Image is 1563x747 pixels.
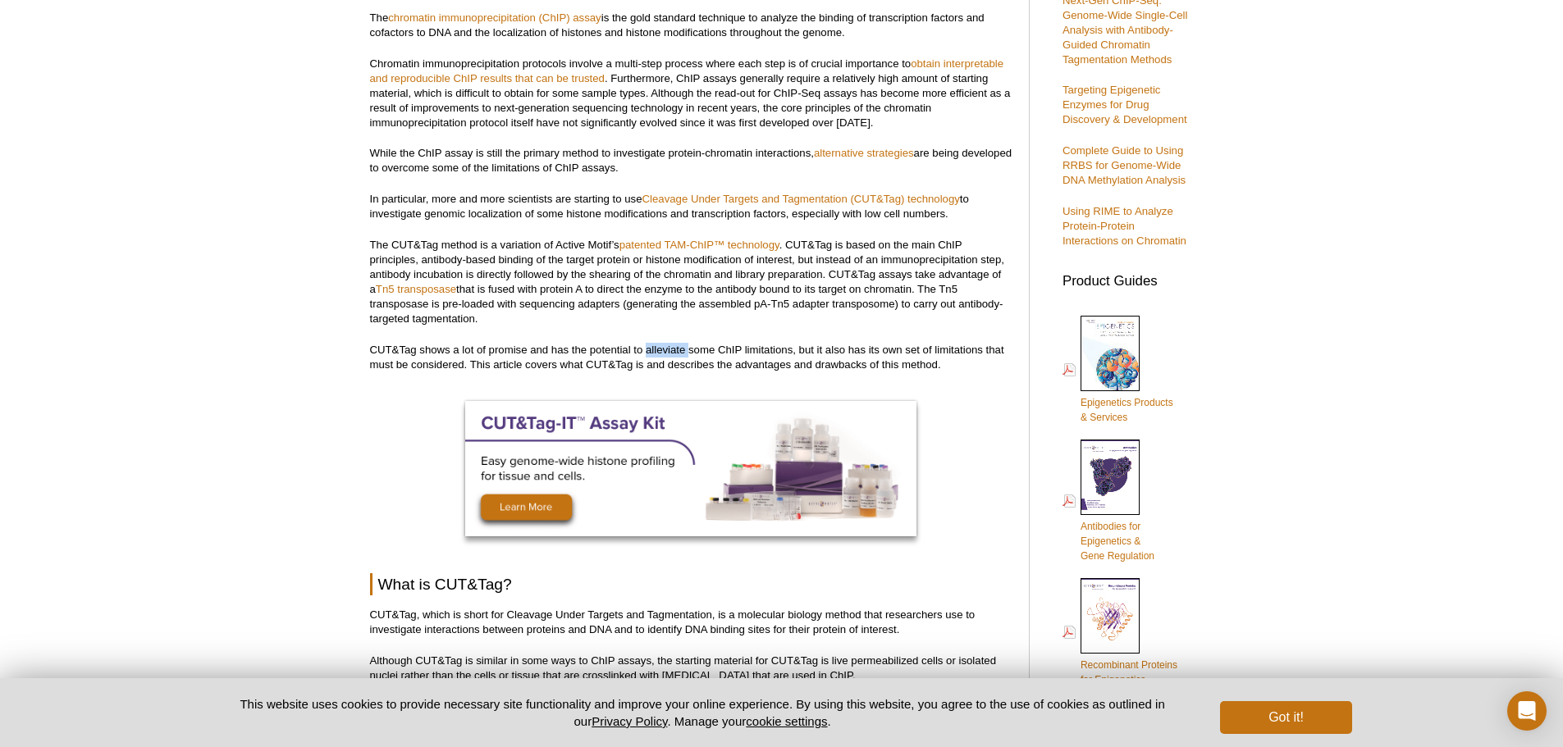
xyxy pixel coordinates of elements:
[1507,691,1547,731] div: Open Intercom Messenger
[370,343,1012,372] p: CUT&Tag shows a lot of promise and has the potential to alleviate some ChIP limitations, but it a...
[370,57,1004,84] a: obtain interpretable and reproducible ChIP results that can be trusted
[370,146,1012,175] p: While the ChIP assay is still the primary method to investigate protein-chromatin interactions, a...
[370,11,1012,40] p: The is the gold standard technique to analyze the binding of transcription factors and cofactors ...
[814,147,914,159] a: alternative strategies
[1063,314,1173,426] a: Epigenetics Products& Services
[1220,701,1351,734] button: Got it!
[1081,521,1154,562] span: Antibodies for Epigenetics & Gene Regulation
[212,695,1194,730] p: This website uses cookies to provide necessary site functionality and improve your online experie...
[1063,576,1177,689] a: Recombinant Proteinsfor Epigenetics
[1063,438,1154,565] a: Antibodies forEpigenetics &Gene Regulation
[1081,659,1177,686] span: Recombinant Proteins for Epigenetics
[642,193,960,205] a: Cleavage Under Targets and Tagmentation (CUT&Tag) technology
[1063,144,1186,186] a: Complete Guide to Using RRBS for Genome-Wide DNA Methylation Analysis
[1081,440,1140,515] img: Abs_epi_2015_cover_web_70x200
[619,239,779,251] a: patented TAM-ChIP™ technology
[1081,316,1140,391] img: Epi_brochure_140604_cover_web_70x200
[370,608,1012,637] p: CUT&Tag, which is short for Cleavage Under Targets and Tagmentation, is a molecular biology metho...
[370,238,1012,326] p: The CUT&Tag method is a variation of Active Motif’s . CUT&Tag is based on the main ChIP principle...
[370,57,1012,130] p: Chromatin immunoprecipitation protocols involve a multi-step process where each step is of crucia...
[376,283,456,295] a: Tn5 transposase
[746,714,827,728] button: cookie settings
[370,573,1012,595] h2: What is CUT&Tag?
[1063,265,1194,289] h3: Product Guides
[1063,205,1186,247] a: Using RIME to Analyze Protein-Protein Interactions on Chromatin
[370,192,1012,221] p: In particular, more and more scientists are starting to use to investigate genomic localization o...
[1081,578,1140,654] img: Rec_prots_140604_cover_web_70x200
[592,714,667,728] a: Privacy Policy
[465,401,916,536] img: Optimized CUT&Tag-IT Assay Kit
[1081,397,1173,423] span: Epigenetics Products & Services
[1063,84,1187,125] a: Targeting Epigenetic Enzymes for Drug Discovery & Development
[388,11,601,24] a: chromatin immunoprecipitation (ChIP) assay
[370,654,1012,683] p: Although CUT&Tag is similar in some ways to ChIP assays, the starting material for CUT&Tag is liv...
